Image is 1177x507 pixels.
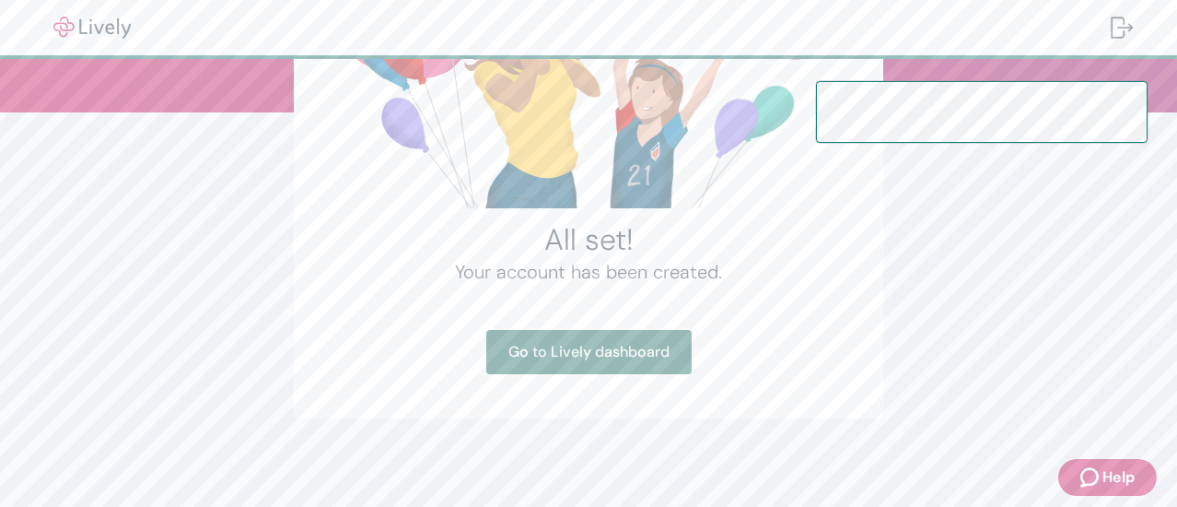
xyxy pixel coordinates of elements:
[486,330,692,374] a: Go to Lively dashboard
[1096,6,1148,50] button: Log out
[41,17,144,39] img: Lively
[338,221,839,258] h2: All set!
[1058,459,1157,496] button: Zendesk support iconHelp
[338,258,839,286] h4: Your account has been created.
[1102,466,1135,489] span: Help
[1080,466,1102,489] svg: Zendesk support icon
